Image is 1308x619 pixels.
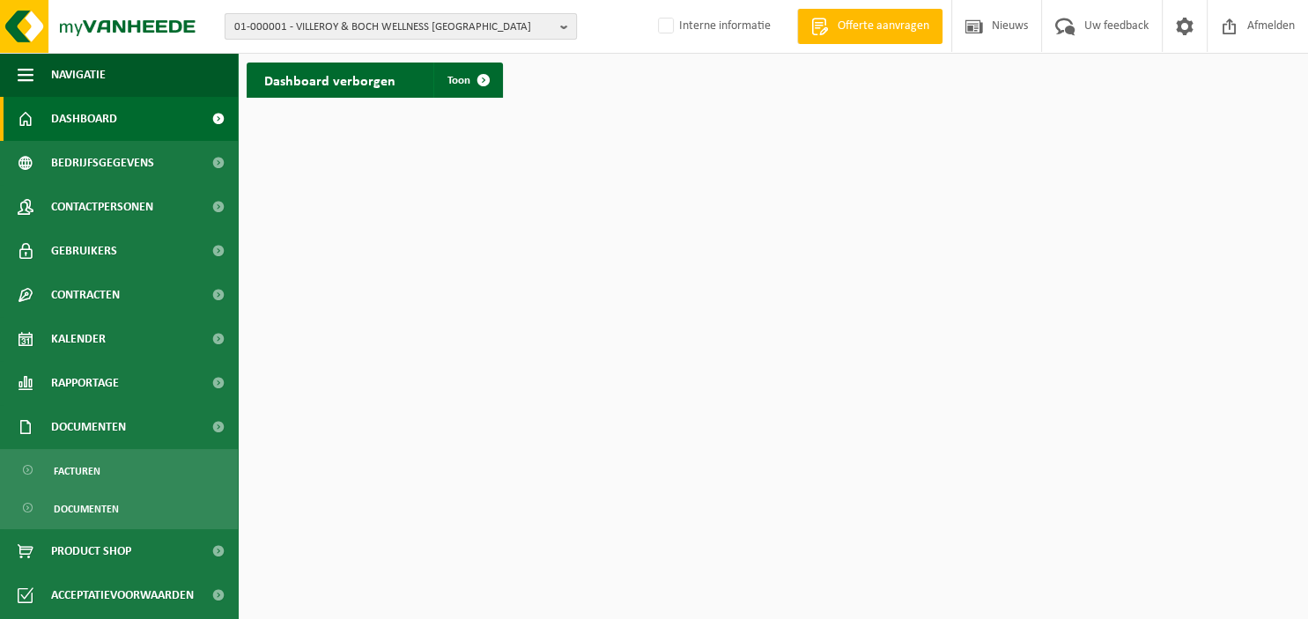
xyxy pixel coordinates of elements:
a: Documenten [4,491,233,525]
span: Acceptatievoorwaarden [51,573,194,617]
h2: Dashboard verborgen [247,63,413,97]
span: Dashboard [51,97,117,141]
span: Product Shop [51,529,131,573]
span: Offerte aanvragen [833,18,934,35]
span: Contactpersonen [51,185,153,229]
span: Navigatie [51,53,106,97]
a: Offerte aanvragen [797,9,942,44]
span: 01-000001 - VILLEROY & BOCH WELLNESS [GEOGRAPHIC_DATA] [234,14,553,41]
a: Toon [433,63,501,98]
label: Interne informatie [654,13,771,40]
span: Documenten [54,492,119,526]
span: Kalender [51,317,106,361]
button: 01-000001 - VILLEROY & BOCH WELLNESS [GEOGRAPHIC_DATA] [225,13,577,40]
span: Gebruikers [51,229,117,273]
a: Facturen [4,453,233,487]
span: Toon [447,75,470,86]
span: Contracten [51,273,120,317]
span: Facturen [54,454,100,488]
span: Bedrijfsgegevens [51,141,154,185]
span: Documenten [51,405,126,449]
span: Rapportage [51,361,119,405]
